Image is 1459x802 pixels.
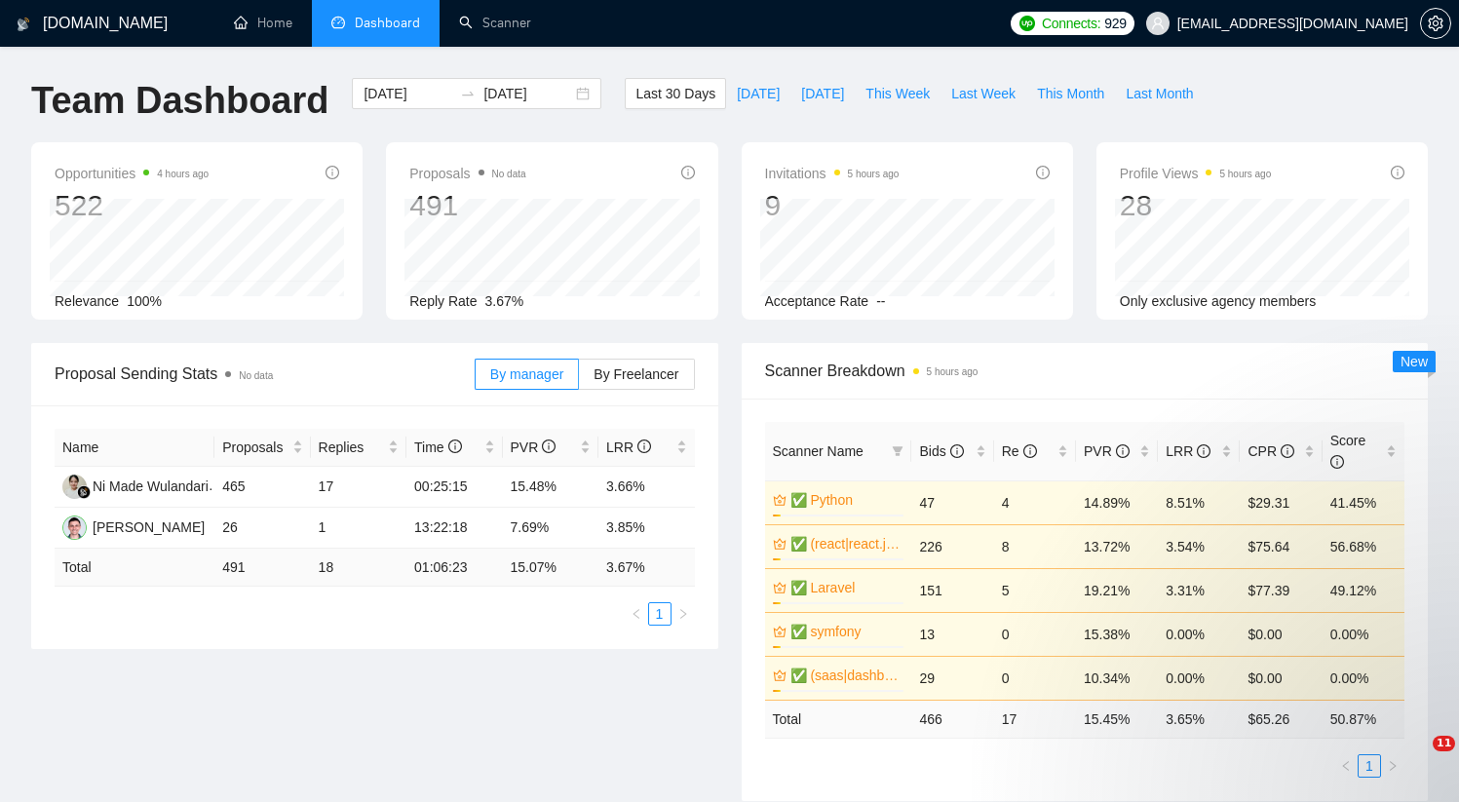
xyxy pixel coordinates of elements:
[911,524,993,568] td: 226
[62,518,205,534] a: EP[PERSON_NAME]
[326,166,339,179] span: info-circle
[892,445,903,457] span: filter
[672,602,695,626] button: right
[157,169,209,179] time: 4 hours ago
[1076,656,1158,700] td: 10.34%
[1151,17,1165,30] span: user
[790,621,901,642] a: ✅ symfony
[1197,444,1210,458] span: info-circle
[1037,83,1104,104] span: This Month
[1076,568,1158,612] td: 19.21%
[598,549,695,587] td: 3.67 %
[1240,568,1322,612] td: $77.39
[406,508,502,549] td: 13:22:18
[848,169,900,179] time: 5 hours ago
[1330,455,1344,469] span: info-circle
[1330,433,1366,470] span: Score
[765,293,869,309] span: Acceptance Rate
[1120,293,1317,309] span: Only exclusive agency members
[951,83,1016,104] span: Last Week
[773,537,787,551] span: crown
[311,467,406,508] td: 17
[598,467,695,508] td: 3.66%
[1340,760,1352,772] span: left
[637,439,651,453] span: info-circle
[1116,444,1130,458] span: info-circle
[311,549,406,587] td: 18
[1076,612,1158,656] td: 15.38%
[773,625,787,638] span: crown
[1248,443,1293,459] span: CPR
[1323,524,1404,568] td: 56.68%
[888,437,907,466] span: filter
[790,78,855,109] button: [DATE]
[765,162,900,185] span: Invitations
[911,656,993,700] td: 29
[994,524,1076,568] td: 8
[409,162,525,185] span: Proposals
[460,86,476,101] span: to
[62,516,87,540] img: EP
[1391,166,1404,179] span: info-circle
[1420,16,1451,31] a: setting
[1240,524,1322,568] td: $75.64
[790,665,901,686] a: ✅ (saas|dashboard|tool|web app|platform) ai developer
[77,485,91,499] img: gigradar-bm.png
[598,508,695,549] td: 3.85%
[1421,16,1450,31] span: setting
[681,166,695,179] span: info-circle
[1120,187,1272,224] div: 28
[1358,754,1381,778] li: 1
[765,700,912,738] td: Total
[1126,83,1193,104] span: Last Month
[127,293,162,309] span: 100%
[311,429,406,467] th: Replies
[31,78,328,124] h1: Team Dashboard
[55,187,209,224] div: 522
[1281,444,1294,458] span: info-circle
[492,169,526,179] span: No data
[1076,700,1158,738] td: 15.45 %
[364,83,452,104] input: Start date
[649,603,671,625] a: 1
[631,608,642,620] span: left
[1042,13,1100,34] span: Connects:
[460,86,476,101] span: swap-right
[1381,754,1404,778] li: Next Page
[409,293,477,309] span: Reply Rate
[503,508,598,549] td: 7.69%
[331,16,345,29] span: dashboard
[1115,78,1204,109] button: Last Month
[485,293,524,309] span: 3.67%
[319,437,384,458] span: Replies
[1401,354,1428,369] span: New
[511,439,557,455] span: PVR
[672,602,695,626] li: Next Page
[1120,162,1272,185] span: Profile Views
[790,577,901,598] a: ✅ Laravel
[17,9,30,40] img: logo
[635,83,715,104] span: Last 30 Days
[1387,760,1399,772] span: right
[606,439,651,455] span: LRR
[773,668,787,682] span: crown
[406,549,502,587] td: 01:06:23
[1158,568,1240,612] td: 3.31%
[625,78,726,109] button: Last 30 Days
[222,437,288,458] span: Proposals
[93,476,209,497] div: Ni Made Wulandari
[214,508,310,549] td: 26
[1026,78,1115,109] button: This Month
[1104,13,1126,34] span: 929
[1166,443,1210,459] span: LRR
[876,293,885,309] span: --
[1002,443,1037,459] span: Re
[927,366,979,377] time: 5 hours ago
[490,366,563,382] span: By manager
[1420,8,1451,39] button: setting
[1036,166,1050,179] span: info-circle
[911,568,993,612] td: 151
[677,608,689,620] span: right
[994,568,1076,612] td: 5
[1076,480,1158,524] td: 14.89%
